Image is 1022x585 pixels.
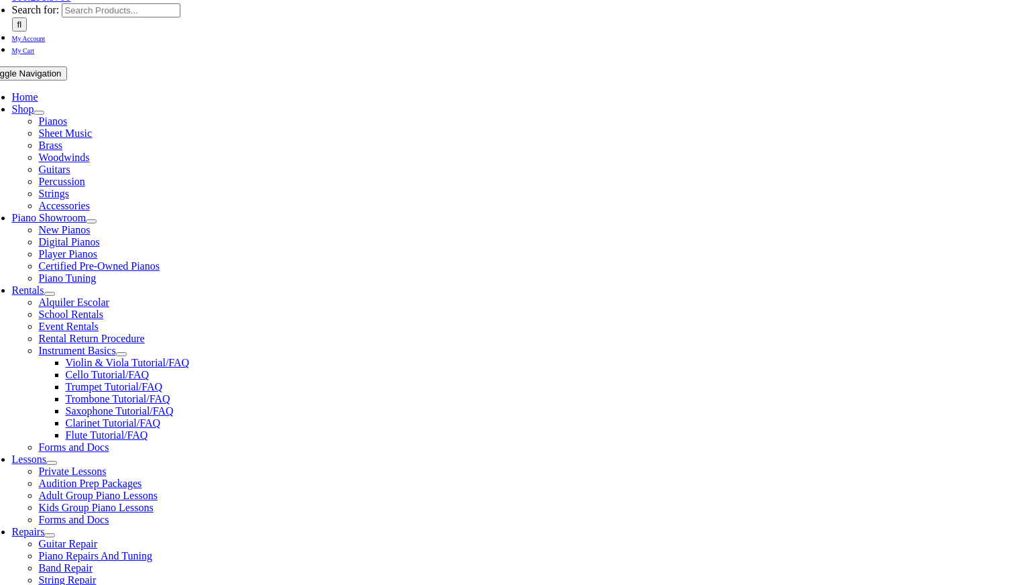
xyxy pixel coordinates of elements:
a: Cello Tutorial/FAQ [66,369,150,380]
a: Instrument Basics [39,345,116,356]
a: Audition Prep Packages [39,478,142,489]
a: Brass [39,140,63,151]
a: Band Repair [39,562,93,574]
a: Home [12,91,38,103]
a: Clarinet Tutorial/FAQ [66,417,161,429]
a: Shop [12,103,34,115]
span: Search for: [12,4,60,15]
a: Trombone Tutorial/FAQ [66,393,170,405]
a: Guitar Repair [39,538,98,549]
button: Open submenu of Shop [34,111,44,115]
button: Open submenu of Instrument Basics [116,352,127,356]
a: Private Lessons [39,466,107,477]
a: Kids Group Piano Lessons [39,502,154,513]
button: Open submenu of Rentals [44,292,55,296]
a: My Account [12,32,46,43]
a: My Cart [12,44,35,55]
a: Violin & Viola Tutorial/FAQ [66,357,190,368]
a: Forms and Docs [39,441,109,453]
a: Piano Repairs And Tuning [39,550,152,562]
a: Rentals [12,284,44,296]
a: Trumpet Tutorial/FAQ [66,381,162,392]
button: Open submenu of Repairs [44,533,55,537]
a: Certified Pre-Owned Pianos [39,260,160,272]
button: Open submenu of Lessons [46,461,57,465]
a: Piano Tuning [39,272,97,284]
a: Guitars [39,164,70,175]
input: Search Products... [62,3,180,17]
a: Alquiler Escolar [39,297,109,308]
a: Accessories [39,200,90,211]
a: School Rentals [39,309,103,320]
button: Open submenu of Piano Showroom [86,219,97,223]
a: Digital Pianos [39,236,100,248]
a: Event Rentals [39,321,99,332]
a: Lessons [12,454,47,465]
a: Repairs [12,526,45,537]
input: Search [12,17,27,32]
a: Strings [39,188,69,199]
a: Piano Showroom [12,212,87,223]
a: Adult Group Piano Lessons [39,490,158,501]
a: Percussion [39,176,85,187]
a: Rental Return Procedure [39,333,145,344]
a: New Pianos [39,224,91,235]
a: Woodwinds [39,152,90,163]
a: Forms and Docs [39,514,109,525]
a: Saxophone Tutorial/FAQ [66,405,174,417]
a: Sheet Music [39,127,93,139]
a: Pianos [39,115,68,127]
a: Flute Tutorial/FAQ [66,429,148,441]
span: My Account [12,35,46,42]
a: Player Pianos [39,248,98,260]
span: My Cart [12,47,35,54]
